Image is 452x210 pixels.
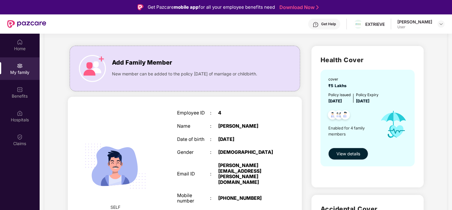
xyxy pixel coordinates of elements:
div: cover [328,76,349,82]
img: download%20(1).png [354,22,363,27]
div: Email ID [177,171,210,177]
img: icon [79,55,106,82]
img: svg+xml;base64,PHN2ZyBpZD0iQmVuZWZpdHMiIHhtbG5zPSJodHRwOi8vd3d3LnczLm9yZy8yMDAwL3N2ZyIgd2lkdGg9Ij... [17,87,23,93]
div: Date of birth [177,137,210,142]
span: [DATE] [328,99,342,103]
img: svg+xml;base64,PHN2ZyBpZD0iQ2xhaW0iIHhtbG5zPSJodHRwOi8vd3d3LnczLm9yZy8yMDAwL3N2ZyIgd2lkdGg9IjIwIi... [17,134,23,140]
img: svg+xml;base64,PHN2ZyBpZD0iSG9zcGl0YWxzIiB4bWxucz0iaHR0cDovL3d3dy53My5vcmcvMjAwMC9zdmciIHdpZHRoPS... [17,110,23,116]
img: svg+xml;base64,PHN2ZyB3aWR0aD0iMjAiIGhlaWdodD0iMjAiIHZpZXdCb3g9IjAgMCAyMCAyMCIgZmlsbD0ibm9uZSIgeG... [17,63,23,69]
div: : [210,137,218,142]
img: svg+xml;base64,PHN2ZyB4bWxucz0iaHR0cDovL3d3dy53My5vcmcvMjAwMC9zdmciIHdpZHRoPSI0OC45MTUiIGhlaWdodD... [332,108,346,123]
div: Employee ID [177,110,210,116]
div: [PERSON_NAME] [218,123,276,129]
div: Name [177,123,210,129]
div: : [210,196,218,201]
img: New Pazcare Logo [7,20,46,28]
div: : [210,171,218,177]
span: ₹5 Lakhs [328,83,349,88]
img: svg+xml;base64,PHN2ZyB4bWxucz0iaHR0cDovL3d3dy53My5vcmcvMjAwMC9zdmciIHdpZHRoPSI0OC45NDMiIGhlaWdodD... [325,108,340,123]
strong: mobile app [174,4,199,10]
div: Mobile number [177,193,210,204]
div: [DEMOGRAPHIC_DATA] [218,150,276,155]
img: svg+xml;base64,PHN2ZyBpZD0iSGVscC0zMngzMiIgeG1sbnM9Imh0dHA6Ly93d3cudzMub3JnLzIwMDAvc3ZnIiB3aWR0aD... [313,22,319,28]
img: Stroke [316,4,319,11]
div: : [210,150,218,155]
img: svg+xml;base64,PHN2ZyBpZD0iSG9tZSIgeG1sbnM9Imh0dHA6Ly93d3cudzMub3JnLzIwMDAvc3ZnIiB3aWR0aD0iMjAiIG... [17,39,23,45]
span: Add Family Member [112,58,172,67]
div: Get Pazcare for all your employee benefits need [148,4,275,11]
span: View details [336,151,360,157]
span: [DATE] [356,99,369,103]
div: [PERSON_NAME][EMAIL_ADDRESS][PERSON_NAME][DOMAIN_NAME] [218,163,276,185]
h2: Health Cover [321,55,415,65]
div: [DATE] [218,137,276,142]
div: Gender [177,150,210,155]
span: Enabled for 4 family members [328,125,375,137]
div: 4 [218,110,276,116]
div: [PHONE_NUMBER] [218,196,276,201]
img: svg+xml;base64,PHN2ZyB4bWxucz0iaHR0cDovL3d3dy53My5vcmcvMjAwMC9zdmciIHdpZHRoPSI0OC45NDMiIGhlaWdodD... [338,108,353,123]
div: : [210,110,218,116]
img: Logo [137,4,143,10]
div: Policy issued [328,92,351,98]
a: Download Now [279,4,317,11]
div: User [397,25,432,29]
div: : [210,123,218,129]
div: [PERSON_NAME] [397,19,432,25]
button: View details [328,148,368,160]
img: icon [375,104,412,145]
img: svg+xml;base64,PHN2ZyB4bWxucz0iaHR0cDovL3d3dy53My5vcmcvMjAwMC9zdmciIHdpZHRoPSIyMjQiIGhlaWdodD0iMT... [78,128,153,204]
div: Policy Expiry [356,92,378,98]
div: EXTRIEVE [365,21,385,27]
img: svg+xml;base64,PHN2ZyBpZD0iRHJvcGRvd24tMzJ4MzIiIHhtbG5zPSJodHRwOi8vd3d3LnczLm9yZy8yMDAwL3N2ZyIgd2... [439,22,444,26]
div: Get Help [321,22,336,26]
span: New member can be added to the policy [DATE] of marriage or childbirth. [112,71,257,77]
